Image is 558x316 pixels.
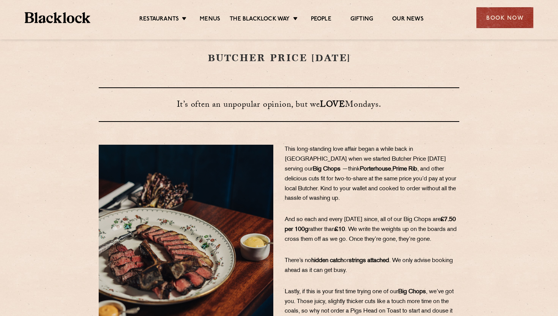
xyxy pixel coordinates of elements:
[360,166,391,172] b: Porterhouse
[308,227,335,232] span: rather than
[285,258,453,273] span: . We only advise booking ahead as it can get busy.
[398,289,426,295] b: Big Chops
[177,98,320,112] span: ​​​​​​​It’s often an unpopular opinion, but we
[311,16,331,24] a: People
[335,227,345,232] b: £10
[285,258,311,264] span: There’s no
[345,98,381,112] span: Mondays.
[391,166,392,172] span: ,
[285,227,457,242] span: . We write the weights up on the boards and cross them off as we go. Once they’re gone, they’re g...
[348,166,360,172] span: think
[349,258,389,264] b: strings attached
[313,166,340,172] b: Big Chops
[285,289,398,295] span: ​​​​​​​Lastly, if this is your first time trying one of our
[25,12,90,23] img: BL_Textured_Logo-footer-cropped.svg
[342,166,348,172] span: —​​​​​​​
[320,98,345,112] b: LOVE
[200,16,220,24] a: Menus
[285,147,446,172] span: This long-standing love affair began a while back in [GEOGRAPHIC_DATA] when we started Butcher Pr...
[392,16,424,24] a: Our News
[408,166,417,172] b: Rib
[139,16,179,24] a: Restaurants
[311,258,344,264] b: hidden catch
[230,16,290,24] a: The Blacklock Way
[208,53,351,63] strong: Butcher Price [DATE]
[476,7,533,28] div: Book Now
[285,217,441,223] span: And so each and every [DATE] since, all of our Big Chops are
[392,166,407,172] b: Prime
[344,258,349,264] span: or
[350,16,373,24] a: Gifting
